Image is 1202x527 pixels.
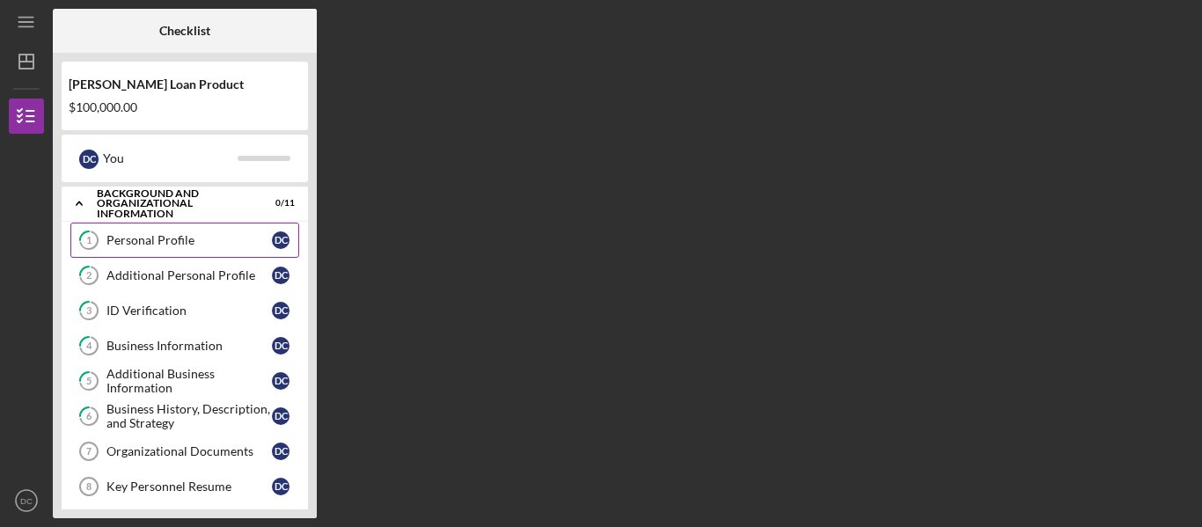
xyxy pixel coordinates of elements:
div: Personal Profile [106,233,272,247]
tspan: 7 [86,446,92,457]
div: D C [272,443,290,460]
b: Checklist [159,24,210,38]
div: D C [79,150,99,169]
tspan: 5 [86,376,92,387]
tspan: 6 [86,411,92,422]
a: 1Personal ProfileDC [70,223,299,258]
div: Business Information [106,339,272,353]
div: ID Verification [106,304,272,318]
tspan: 4 [86,340,92,352]
tspan: 3 [86,305,92,317]
button: DC [9,483,44,518]
a: 4Business InformationDC [70,328,299,363]
a: 3ID VerificationDC [70,293,299,328]
div: D C [272,372,290,390]
a: 7Organizational DocumentsDC [70,434,299,469]
div: D C [272,231,290,249]
div: Background and Organizational Information [97,188,251,219]
div: 0 / 11 [263,198,295,209]
text: DC [20,496,33,506]
div: Key Personnel Resume [106,479,272,494]
div: [PERSON_NAME] Loan Product [69,77,301,91]
div: D C [272,407,290,425]
div: Additional Personal Profile [106,268,272,282]
a: 5Additional Business InformationDC [70,363,299,399]
a: 8Key Personnel ResumeDC [70,469,299,504]
div: You [103,143,238,173]
a: 2Additional Personal ProfileDC [70,258,299,293]
tspan: 8 [86,481,92,492]
div: Organizational Documents [106,444,272,458]
tspan: 2 [86,270,92,282]
a: 6Business History, Description, and StrategyDC [70,399,299,434]
div: D C [272,337,290,355]
div: Additional Business Information [106,367,272,395]
div: D C [272,267,290,284]
div: $100,000.00 [69,100,301,114]
tspan: 1 [86,235,92,246]
div: Business History, Description, and Strategy [106,402,272,430]
div: D C [272,478,290,495]
div: D C [272,302,290,319]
